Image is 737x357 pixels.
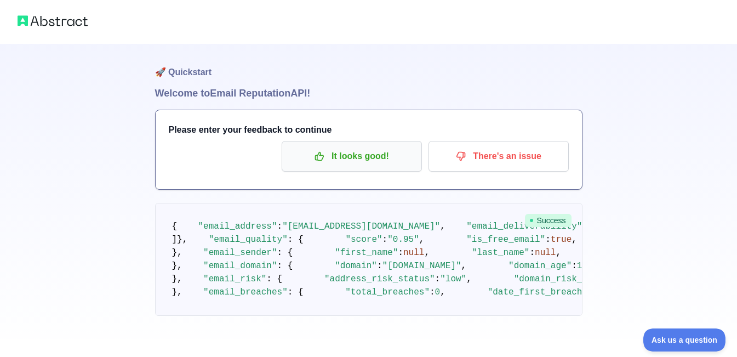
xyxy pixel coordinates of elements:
span: , [440,222,445,231]
span: : [430,287,435,297]
span: "address_risk_status" [324,274,435,284]
span: "is_free_email" [466,235,545,245]
span: 10994 [577,261,603,271]
span: "email_quality" [209,235,288,245]
span: 0 [435,287,441,297]
span: "domain_age" [509,261,572,271]
span: "date_first_breached" [488,287,598,297]
span: : [382,235,388,245]
span: , [419,235,425,245]
p: There's an issue [437,147,561,166]
span: "email_address" [198,222,277,231]
span: : [545,235,551,245]
span: "email_risk" [203,274,266,284]
span: : [572,261,577,271]
p: It looks good! [290,147,414,166]
span: true [551,235,572,245]
span: : { [266,274,282,284]
span: : { [288,287,304,297]
span: : [277,222,283,231]
h3: Please enter your feedback to continue [169,123,569,137]
span: : [435,274,441,284]
span: "low" [440,274,466,284]
span: "[DOMAIN_NAME]" [382,261,461,271]
span: , [466,274,472,284]
span: "email_sender" [203,248,277,258]
span: : { [277,248,293,258]
h1: Welcome to Email Reputation API! [155,86,582,101]
span: "first_name" [335,248,398,258]
span: : [398,248,403,258]
span: "domain" [335,261,377,271]
span: "domain_risk_status" [514,274,619,284]
span: , [461,261,467,271]
span: { [172,222,178,231]
span: "score" [345,235,382,245]
span: , [556,248,561,258]
span: : { [277,261,293,271]
button: It looks good! [282,141,422,172]
span: "email_breaches" [203,287,288,297]
span: "[EMAIL_ADDRESS][DOMAIN_NAME]" [282,222,440,231]
span: : { [288,235,304,245]
span: : [529,248,535,258]
span: "email_deliverability" [466,222,582,231]
iframe: Toggle Customer Support [643,328,726,352]
span: "0.95" [387,235,419,245]
span: null [535,248,556,258]
span: "email_domain" [203,261,277,271]
h1: 🚀 Quickstart [155,44,582,86]
span: Success [525,214,572,227]
img: Abstract logo [18,13,88,29]
span: : [377,261,382,271]
span: , [424,248,430,258]
span: "total_breaches" [345,287,430,297]
span: null [403,248,424,258]
span: , [572,235,577,245]
button: There's an issue [429,141,569,172]
span: "last_name" [472,248,530,258]
span: , [440,287,445,297]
